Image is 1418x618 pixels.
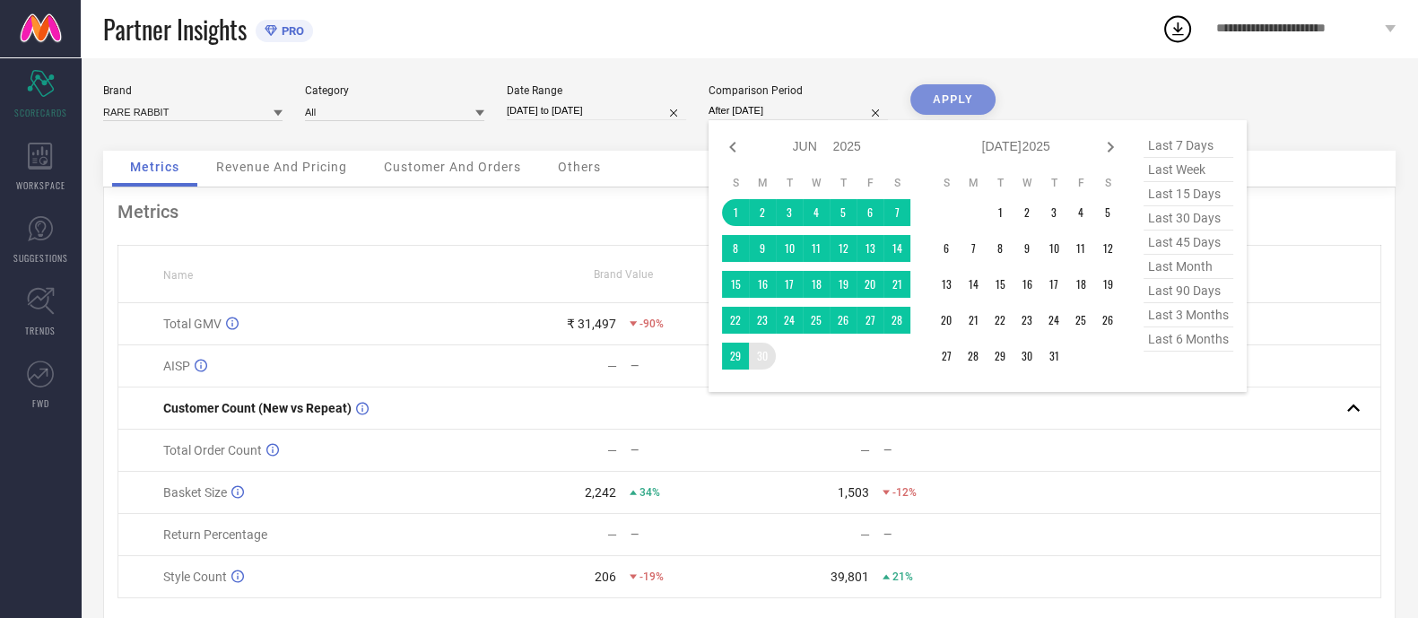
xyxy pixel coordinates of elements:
td: Sun Jun 01 2025 [722,199,749,226]
span: Name [163,269,193,282]
td: Fri Jun 06 2025 [857,199,883,226]
th: Sunday [933,176,960,190]
td: Mon Jun 09 2025 [749,235,776,262]
td: Tue Jul 29 2025 [987,343,1013,370]
td: Sun Jun 08 2025 [722,235,749,262]
td: Sat Jul 19 2025 [1094,271,1121,298]
span: Total Order Count [163,443,262,457]
span: last 3 months [1144,303,1233,327]
span: Total GMV [163,317,222,331]
td: Sun Jul 13 2025 [933,271,960,298]
div: 39,801 [831,570,869,584]
span: 34% [639,486,660,499]
td: Fri Jul 18 2025 [1067,271,1094,298]
td: Sun Jun 22 2025 [722,307,749,334]
span: last week [1144,158,1233,182]
td: Tue Jul 08 2025 [987,235,1013,262]
div: — [607,443,617,457]
td: Sat Jun 07 2025 [883,199,910,226]
span: SCORECARDS [14,106,67,119]
span: PRO [277,24,304,38]
div: Previous month [722,136,744,158]
th: Thursday [830,176,857,190]
td: Thu Jul 03 2025 [1040,199,1067,226]
div: — [607,359,617,373]
span: -90% [639,318,664,330]
td: Mon Jun 02 2025 [749,199,776,226]
td: Wed Jul 16 2025 [1013,271,1040,298]
td: Wed Jul 09 2025 [1013,235,1040,262]
td: Thu Jul 24 2025 [1040,307,1067,334]
th: Friday [1067,176,1094,190]
td: Mon Jul 07 2025 [960,235,987,262]
td: Fri Jul 25 2025 [1067,307,1094,334]
input: Select date range [507,101,686,120]
div: — [631,444,748,457]
td: Thu Jun 12 2025 [830,235,857,262]
td: Fri Jun 20 2025 [857,271,883,298]
input: Select comparison period [709,101,888,120]
th: Friday [857,176,883,190]
td: Mon Jun 16 2025 [749,271,776,298]
th: Monday [749,176,776,190]
td: Thu Jul 31 2025 [1040,343,1067,370]
th: Tuesday [987,176,1013,190]
td: Sat Jul 05 2025 [1094,199,1121,226]
span: last 15 days [1144,182,1233,206]
span: Others [558,160,601,174]
td: Sat Jun 28 2025 [883,307,910,334]
span: last 30 days [1144,206,1233,231]
td: Fri Jun 13 2025 [857,235,883,262]
div: — [883,444,1001,457]
span: WORKSPACE [16,178,65,192]
td: Thu Jun 26 2025 [830,307,857,334]
td: Thu Jul 17 2025 [1040,271,1067,298]
div: — [631,360,748,372]
td: Sun Jul 06 2025 [933,235,960,262]
div: 206 [595,570,616,584]
td: Tue Jun 17 2025 [776,271,803,298]
td: Tue Jun 10 2025 [776,235,803,262]
td: Mon Jun 30 2025 [749,343,776,370]
td: Sat Jul 26 2025 [1094,307,1121,334]
td: Mon Jul 21 2025 [960,307,987,334]
td: Wed Jun 18 2025 [803,271,830,298]
td: Sat Jun 14 2025 [883,235,910,262]
span: last 7 days [1144,134,1233,158]
span: -12% [892,486,917,499]
td: Wed Jun 11 2025 [803,235,830,262]
td: Thu Jun 05 2025 [830,199,857,226]
td: Mon Jul 14 2025 [960,271,987,298]
td: Fri Jul 04 2025 [1067,199,1094,226]
span: Partner Insights [103,11,247,48]
span: SUGGESTIONS [13,251,68,265]
div: — [860,443,870,457]
td: Fri Jun 27 2025 [857,307,883,334]
td: Wed Jul 23 2025 [1013,307,1040,334]
td: Tue Jul 22 2025 [987,307,1013,334]
td: Fri Jul 11 2025 [1067,235,1094,262]
span: FWD [32,396,49,410]
div: — [631,528,748,541]
th: Wednesday [1013,176,1040,190]
span: Customer And Orders [384,160,521,174]
th: Saturday [883,176,910,190]
td: Tue Jun 03 2025 [776,199,803,226]
span: Revenue And Pricing [216,160,347,174]
th: Wednesday [803,176,830,190]
th: Sunday [722,176,749,190]
span: Metrics [130,160,179,174]
div: Brand [103,84,283,97]
div: ₹ 31,497 [567,317,616,331]
td: Thu Jul 10 2025 [1040,235,1067,262]
td: Wed Jun 04 2025 [803,199,830,226]
span: AISP [163,359,190,373]
td: Sun Jun 15 2025 [722,271,749,298]
div: — [860,527,870,542]
div: Metrics [117,201,1381,222]
td: Mon Jul 28 2025 [960,343,987,370]
td: Thu Jun 19 2025 [830,271,857,298]
div: Date Range [507,84,686,97]
span: Basket Size [163,485,227,500]
td: Sun Jul 20 2025 [933,307,960,334]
